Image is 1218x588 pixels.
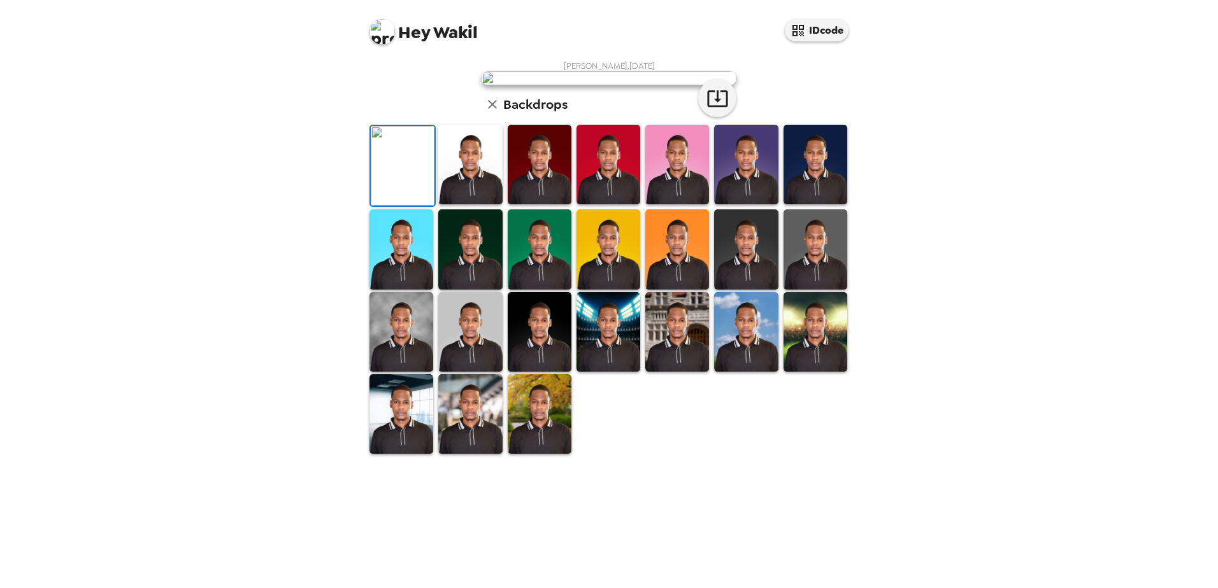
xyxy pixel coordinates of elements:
[398,21,430,44] span: Hey
[371,126,434,206] img: Original
[369,19,395,45] img: profile pic
[564,60,655,71] span: [PERSON_NAME] , [DATE]
[482,71,736,85] img: user
[369,13,478,41] span: Wakil
[503,94,568,115] h6: Backdrops
[785,19,849,41] button: IDcode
